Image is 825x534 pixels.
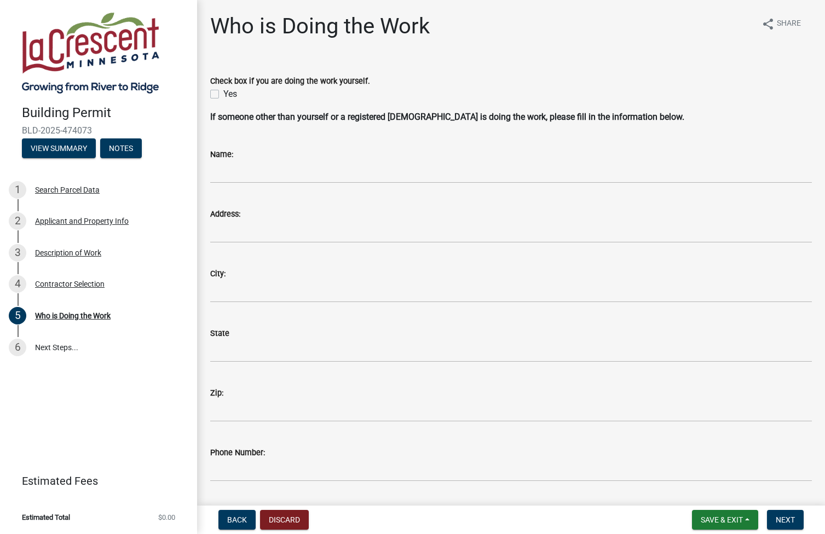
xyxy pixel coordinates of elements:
div: 1 [9,181,26,199]
button: Save & Exit [692,510,758,530]
h4: Building Permit [22,105,188,121]
div: 2 [9,212,26,230]
button: Next [767,510,804,530]
button: shareShare [753,13,810,34]
label: State [210,330,229,338]
div: 3 [9,244,26,262]
span: Estimated Total [22,514,70,521]
div: Applicant and Property Info [35,217,129,225]
wm-modal-confirm: Notes [100,144,142,153]
span: If someone other than yourself or a registered [DEMOGRAPHIC_DATA] is doing the work, please fill ... [210,112,684,122]
label: Address: [210,211,240,218]
span: Save & Exit [701,515,743,524]
label: Check box if you are doing the work yourself. [210,78,370,85]
span: Next [776,515,795,524]
div: 4 [9,275,26,293]
button: Discard [260,510,309,530]
label: Name: [210,151,233,159]
wm-modal-confirm: Summary [22,144,96,153]
button: View Summary [22,138,96,158]
div: Contractor Selection [35,280,105,288]
button: Notes [100,138,142,158]
label: Zip: [210,390,223,397]
span: Back [227,515,247,524]
div: Who is Doing the Work [35,312,111,320]
button: Back [218,510,256,530]
a: Estimated Fees [9,470,180,492]
div: 5 [9,307,26,324]
label: City: [210,270,226,278]
span: BLD-2025-474073 [22,125,175,136]
div: 6 [9,339,26,356]
img: City of La Crescent, Minnesota [22,11,159,94]
div: Search Parcel Data [35,186,100,194]
h1: Who is Doing the Work [210,13,430,39]
div: Description of Work [35,249,101,257]
span: $0.00 [158,514,175,521]
i: share [761,18,775,31]
span: Share [777,18,801,31]
label: Phone Number: [210,449,265,457]
label: Yes [223,88,237,101]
